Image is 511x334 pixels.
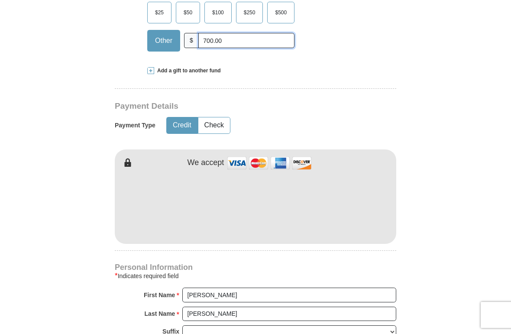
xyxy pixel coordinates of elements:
[179,6,197,19] span: $50
[151,6,168,19] span: $25
[239,6,260,19] span: $250
[226,154,313,172] img: credit cards accepted
[115,264,396,271] h4: Personal Information
[115,122,155,129] h5: Payment Type
[184,33,199,48] span: $
[167,117,197,133] button: Credit
[198,117,230,133] button: Check
[208,6,228,19] span: $100
[145,308,175,320] strong: Last Name
[151,34,177,47] span: Other
[154,67,221,75] span: Add a gift to another fund
[144,289,175,301] strong: First Name
[198,33,294,48] input: Other Amount
[188,158,224,168] h4: We accept
[271,6,291,19] span: $500
[115,101,336,111] h3: Payment Details
[115,271,396,281] div: Indicates required field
